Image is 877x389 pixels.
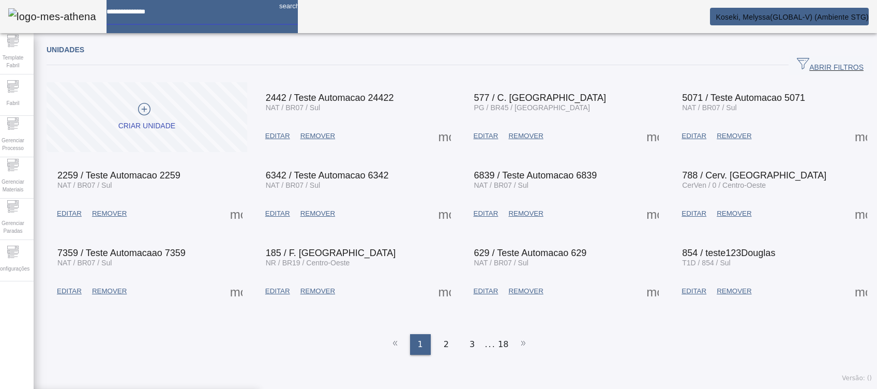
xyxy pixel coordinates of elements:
[852,282,870,301] button: Mais
[474,248,587,258] span: 629 / Teste Automacao 629
[789,56,872,74] button: ABRIR FILTROS
[300,286,335,296] span: REMOVER
[470,338,475,351] span: 3
[485,334,495,355] li: ...
[468,204,504,223] button: EDITAR
[503,204,548,223] button: REMOVER
[57,259,112,267] span: NAT / BR07 / Sul
[474,259,528,267] span: NAT / BR07 / Sul
[676,282,712,301] button: EDITAR
[435,204,454,223] button: Mais
[508,131,543,141] span: REMOVER
[266,103,320,112] span: NAT / BR07 / Sul
[676,204,712,223] button: EDITAR
[266,248,396,258] span: 185 / F. [GEOGRAPHIC_DATA]
[852,127,870,145] button: Mais
[676,127,712,145] button: EDITAR
[508,286,543,296] span: REMOVER
[92,286,127,296] span: REMOVER
[435,282,454,301] button: Mais
[52,282,87,301] button: EDITAR
[682,181,766,189] span: CerVen / 0 / Centro-Oeste
[57,181,112,189] span: NAT / BR07 / Sul
[47,46,84,54] span: Unidades
[643,127,662,145] button: Mais
[87,282,132,301] button: REMOVER
[444,338,449,351] span: 2
[468,282,504,301] button: EDITAR
[643,282,662,301] button: Mais
[498,334,508,355] li: 18
[716,13,869,21] span: Koseki, Melyssa(GLOBAL-V) (Ambiente STG)
[295,204,340,223] button: REMOVER
[682,170,826,181] span: 788 / Cerv. [GEOGRAPHIC_DATA]
[57,248,186,258] span: 7359 / Teste Automacaao 7359
[266,259,350,267] span: NR / BR19 / Centro-Oeste
[227,204,246,223] button: Mais
[474,93,606,103] span: 577 / C. [GEOGRAPHIC_DATA]
[435,127,454,145] button: Mais
[717,286,751,296] span: REMOVER
[300,131,335,141] span: REMOVER
[682,286,706,296] span: EDITAR
[712,204,757,223] button: REMOVER
[3,96,22,110] span: Fabril
[474,131,498,141] span: EDITAR
[682,103,736,112] span: NAT / BR07 / Sul
[474,286,498,296] span: EDITAR
[57,170,180,181] span: 2259 / Teste Automacao 2259
[503,127,548,145] button: REMOVER
[797,57,864,73] span: ABRIR FILTROS
[265,208,290,219] span: EDITAR
[52,204,87,223] button: EDITAR
[92,208,127,219] span: REMOVER
[503,282,548,301] button: REMOVER
[717,208,751,219] span: REMOVER
[474,181,528,189] span: NAT / BR07 / Sul
[852,204,870,223] button: Mais
[266,93,394,103] span: 2442 / Teste Automacao 24422
[474,170,597,181] span: 6839 / Teste Automacao 6839
[295,282,340,301] button: REMOVER
[842,375,872,382] span: Versão: ()
[57,208,82,219] span: EDITAR
[266,181,320,189] span: NAT / BR07 / Sul
[717,131,751,141] span: REMOVER
[260,204,295,223] button: EDITAR
[265,131,290,141] span: EDITAR
[8,8,96,25] img: logo-mes-athena
[300,208,335,219] span: REMOVER
[266,170,389,181] span: 6342 / Teste Automacao 6342
[468,127,504,145] button: EDITAR
[682,93,805,103] span: 5071 / Teste Automacao 5071
[508,208,543,219] span: REMOVER
[260,127,295,145] button: EDITAR
[295,127,340,145] button: REMOVER
[682,131,706,141] span: EDITAR
[712,127,757,145] button: REMOVER
[474,103,590,112] span: PG / BR45 / [GEOGRAPHIC_DATA]
[87,204,132,223] button: REMOVER
[265,286,290,296] span: EDITAR
[57,286,82,296] span: EDITAR
[682,208,706,219] span: EDITAR
[682,248,775,258] span: 854 / teste123Douglas
[643,204,662,223] button: Mais
[712,282,757,301] button: REMOVER
[474,208,498,219] span: EDITAR
[682,259,730,267] span: T1D / 854 / Sul
[47,82,247,152] button: Criar unidade
[227,282,246,301] button: Mais
[260,282,295,301] button: EDITAR
[118,121,175,131] div: Criar unidade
